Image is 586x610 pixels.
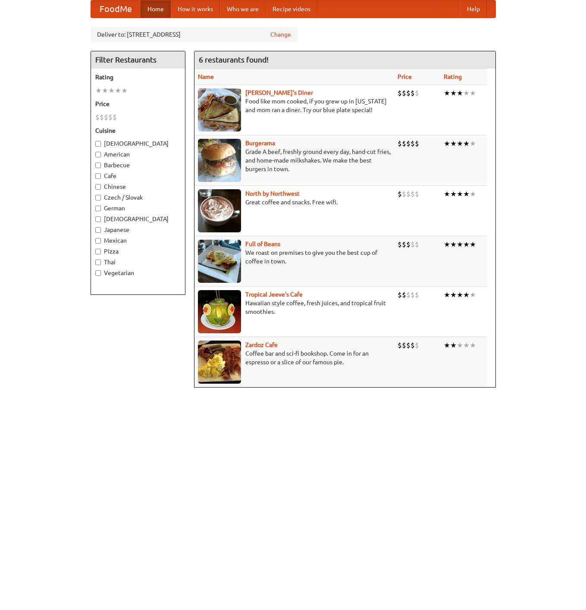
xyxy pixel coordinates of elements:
[95,161,181,169] label: Barbecue
[406,341,411,350] li: $
[198,73,214,80] a: Name
[450,139,457,148] li: ★
[95,216,101,222] input: [DEMOGRAPHIC_DATA]
[450,341,457,350] li: ★
[415,88,419,98] li: $
[95,269,181,277] label: Vegetarian
[95,173,101,179] input: Cafe
[95,206,101,211] input: German
[444,189,450,199] li: ★
[95,215,181,223] label: [DEMOGRAPHIC_DATA]
[91,0,141,18] a: FoodMe
[463,341,470,350] li: ★
[415,240,419,249] li: $
[113,113,117,122] li: $
[95,260,101,265] input: Thai
[198,88,241,131] img: sallys.jpg
[457,88,463,98] li: ★
[444,341,450,350] li: ★
[470,88,476,98] li: ★
[411,290,415,300] li: $
[95,152,101,157] input: American
[95,238,101,244] input: Mexican
[398,139,402,148] li: $
[220,0,266,18] a: Who we are
[91,27,298,42] div: Deliver to: [STREET_ADDRESS]
[95,195,101,200] input: Czech / Slovak
[406,290,411,300] li: $
[95,249,101,254] input: Pizza
[398,73,412,80] a: Price
[398,189,402,199] li: $
[245,89,313,96] a: [PERSON_NAME]'s Diner
[411,240,415,249] li: $
[470,341,476,350] li: ★
[463,240,470,249] li: ★
[102,86,108,95] li: ★
[95,182,181,191] label: Chinese
[95,73,181,81] h5: Rating
[198,240,241,283] img: beans.jpg
[463,139,470,148] li: ★
[95,86,102,95] li: ★
[406,189,411,199] li: $
[95,184,101,190] input: Chinese
[198,349,391,366] p: Coffee bar and sci-fi bookshop. Come in for an espresso or a slice of our famous pie.
[457,290,463,300] li: ★
[245,291,303,298] a: Tropical Jeeve's Cafe
[95,139,181,148] label: [DEMOGRAPHIC_DATA]
[402,88,406,98] li: $
[402,290,406,300] li: $
[415,341,419,350] li: $
[406,88,411,98] li: $
[245,241,280,247] b: Full of Beans
[270,30,291,39] a: Change
[444,290,450,300] li: ★
[470,290,476,300] li: ★
[444,240,450,249] li: ★
[415,189,419,199] li: $
[245,341,278,348] a: Zardoz Cafe
[198,341,241,384] img: zardoz.jpg
[406,240,411,249] li: $
[108,113,113,122] li: $
[444,88,450,98] li: ★
[411,341,415,350] li: $
[198,299,391,316] p: Hawaiian style coffee, fresh juices, and tropical fruit smoothies.
[406,139,411,148] li: $
[198,290,241,333] img: jeeves.jpg
[100,113,104,122] li: $
[450,88,457,98] li: ★
[245,140,275,147] a: Burgerama
[198,97,391,114] p: Food like mom cooked, if you grew up in [US_STATE] and mom ran a diner. Try our blue plate special!
[411,189,415,199] li: $
[198,248,391,266] p: We roast on premises to give you the best cup of coffee in town.
[95,113,100,122] li: $
[470,240,476,249] li: ★
[95,126,181,135] h5: Cuisine
[402,341,406,350] li: $
[95,141,101,147] input: [DEMOGRAPHIC_DATA]
[460,0,487,18] a: Help
[398,290,402,300] li: $
[198,147,391,173] p: Grade A beef, freshly ground every day, hand-cut fries, and home-made milkshakes. We make the bes...
[266,0,317,18] a: Recipe videos
[95,172,181,180] label: Cafe
[402,189,406,199] li: $
[402,139,406,148] li: $
[444,73,462,80] a: Rating
[411,88,415,98] li: $
[121,86,128,95] li: ★
[457,189,463,199] li: ★
[463,290,470,300] li: ★
[198,198,391,206] p: Great coffee and snacks. Free wifi.
[402,240,406,249] li: $
[198,189,241,232] img: north.jpg
[171,0,220,18] a: How it works
[470,139,476,148] li: ★
[457,139,463,148] li: ★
